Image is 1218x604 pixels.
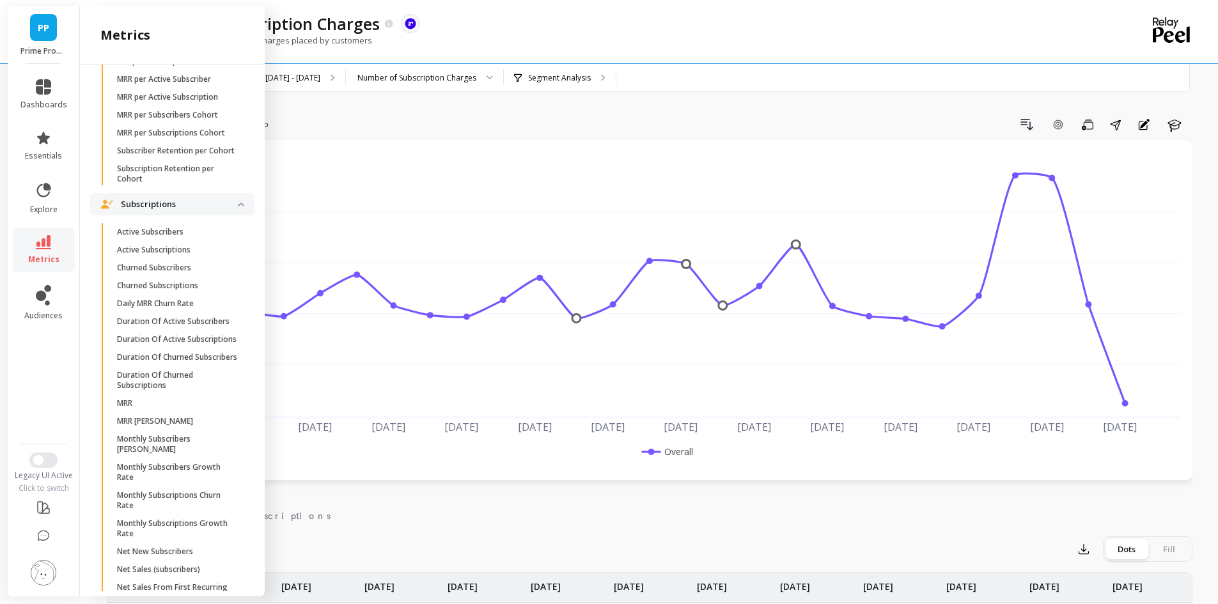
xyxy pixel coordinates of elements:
button: Switch to New UI [29,453,58,468]
span: explore [30,205,58,215]
p: MRR [PERSON_NAME] [117,416,193,426]
img: down caret icon [238,203,244,206]
p: Duration Of Active Subscribers [117,316,230,327]
p: Monthly Subscriptions Churn Rate [117,490,239,511]
img: profile picture [31,560,56,585]
p: Active Subscriptions [117,245,191,255]
p: MRR per Subscribers Cohort [117,110,218,120]
p: Churned Subscriptions [117,281,198,291]
span: metrics [28,254,59,265]
p: Prime Prometics™ [20,46,67,56]
p: MRR per Subscriptions Cohort [117,128,225,138]
p: Duration Of Churned Subscribers [117,352,237,362]
p: [DATE] [281,573,311,593]
p: Segment Analysis [528,73,591,83]
p: Net New Subscribers [117,546,193,557]
p: MRR per Active Subscriber [117,74,211,84]
p: Subscription Retention per Cohort [117,164,239,184]
p: Daily MRR Churn Rate [117,298,194,309]
span: Subscriptions [230,509,331,522]
p: [DATE] [863,573,893,593]
div: Click to switch [8,483,80,493]
p: Duration Of Active Subscriptions [117,334,237,345]
div: Fill [1148,539,1190,559]
div: Legacy UI Active [8,470,80,481]
div: Dots [1105,539,1148,559]
p: Monthly Subscribers [PERSON_NAME] [117,434,239,454]
p: [DATE] [531,573,561,593]
p: Net Sales From First Recurring Orders [117,582,239,603]
h2: metrics [100,26,150,44]
div: Number of Subscription Charges [357,72,476,84]
p: [DATE] [364,573,394,593]
p: MRR [117,398,132,408]
p: Subscriptions [121,198,238,211]
p: Subscriber Retention per Cohort [117,146,235,156]
span: essentials [25,151,62,161]
p: [DATE] [448,573,478,593]
p: [DATE] [1029,573,1059,593]
p: MRR per Active Subscription [117,92,218,102]
p: Net Sales (subscribers) [117,564,200,575]
p: [DATE] [780,573,810,593]
span: PP [38,20,49,35]
p: Duration Of Churned Subscriptions [117,370,239,391]
p: Active Subscribers [117,227,183,237]
p: Churned Subscribers [117,263,191,273]
p: Monthly Subscriptions Growth Rate [117,518,239,539]
span: audiences [24,311,63,321]
nav: Tabs [107,499,1192,529]
span: dashboards [20,100,67,110]
p: [DATE] [697,573,727,593]
p: [DATE] [1113,573,1143,593]
p: [DATE] [946,573,976,593]
img: api.recharge.svg [405,18,416,29]
p: Monthly Subscribers Growth Rate [117,462,239,483]
img: navigation item icon [100,199,113,208]
p: [DATE] [614,573,644,593]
